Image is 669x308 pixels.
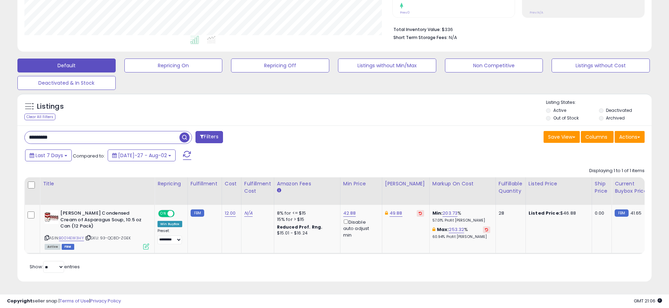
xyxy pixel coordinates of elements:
b: [PERSON_NAME] Condensed Cream of Asparagus Soup, 10.5 oz Can (12 Pack) [60,210,145,231]
span: FBM [62,244,74,250]
span: | SKU: 93-QC8D-ZGEK [85,235,131,241]
button: Listings without Min/Max [338,59,436,72]
div: 15% for > $15 [277,216,335,223]
div: 8% for <= $15 [277,210,335,216]
a: 203.73 [443,210,457,217]
div: Cost [225,180,238,187]
div: Fulfillment [191,180,219,187]
div: Displaying 1 to 1 of 1 items [589,168,645,174]
div: Amazon Fees [277,180,337,187]
h5: Listings [37,102,64,111]
div: Clear All Filters [24,114,55,120]
div: Ship Price [595,180,609,195]
button: Default [17,59,116,72]
div: Min Price [343,180,379,187]
button: Save View [544,131,580,143]
span: 41.65 [630,210,642,216]
button: Repricing On [124,59,223,72]
button: Deactivated & In Stock [17,76,116,90]
div: Fulfillable Quantity [499,180,523,195]
span: Columns [585,133,607,140]
strong: Copyright [7,298,32,304]
div: seller snap | | [7,298,121,305]
i: This overrides the store level max markup for this listing [432,227,435,232]
i: Revert to store-level Max Markup [485,228,488,231]
a: 42.88 [343,210,356,217]
div: ASIN: [45,210,149,249]
span: ON [159,211,168,217]
div: Preset: [157,229,182,244]
b: Short Term Storage Fees: [393,34,448,40]
p: 57.01% Profit [PERSON_NAME] [432,218,490,223]
small: Amazon Fees. [277,187,281,194]
div: % [432,226,490,239]
div: 28 [499,210,520,216]
label: Out of Stock [553,115,579,121]
div: Listed Price [529,180,589,187]
div: [PERSON_NAME] [385,180,426,187]
span: OFF [174,211,185,217]
div: Win BuyBox [157,221,182,227]
th: The percentage added to the cost of goods (COGS) that forms the calculator for Min & Max prices. [429,177,495,205]
div: Repricing [157,180,185,187]
button: Repricing Off [231,59,329,72]
a: Terms of Use [60,298,89,304]
p: Listing States: [546,99,651,106]
span: 2025-08-11 21:06 GMT [634,298,662,304]
div: Disable auto adjust min [343,218,377,238]
div: $15.01 - $16.24 [277,230,335,236]
span: N/A [449,34,457,41]
button: Last 7 Days [25,149,72,161]
div: Title [43,180,152,187]
span: Compared to: [73,153,105,159]
button: [DATE]-27 - Aug-02 [108,149,176,161]
label: Active [553,107,566,113]
div: Current Buybox Price [615,180,651,195]
a: 253.32 [449,226,464,233]
small: FBM [615,209,628,217]
button: Listings without Cost [552,59,650,72]
a: 12.00 [225,210,236,217]
small: Prev: 0 [400,10,410,15]
img: 41xZ0gJ2GqL._SL40_.jpg [45,210,59,224]
small: Prev: N/A [530,10,543,15]
span: All listings currently available for purchase on Amazon [45,244,61,250]
b: Total Inventory Value: [393,26,441,32]
div: Markup on Cost [432,180,493,187]
button: Columns [581,131,614,143]
p: 60.94% Profit [PERSON_NAME] [432,234,490,239]
button: Filters [195,131,223,143]
li: $336 [393,25,639,33]
b: Min: [432,210,443,216]
span: [DATE]-27 - Aug-02 [118,152,167,159]
div: $46.88 [529,210,586,216]
label: Archived [606,115,625,121]
div: % [432,210,490,223]
b: Listed Price: [529,210,560,216]
b: Max: [437,226,449,233]
small: FBM [191,209,204,217]
span: Last 7 Days [36,152,63,159]
button: Actions [615,131,645,143]
span: Show: entries [30,263,80,270]
a: N/A [244,210,253,217]
b: Reduced Prof. Rng. [277,224,323,230]
a: 49.88 [390,210,402,217]
button: Non Competitive [445,59,543,72]
div: 0.00 [595,210,606,216]
label: Deactivated [606,107,632,113]
div: Fulfillment Cost [244,180,271,195]
a: B0014EW3HY [59,235,84,241]
a: Privacy Policy [90,298,121,304]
